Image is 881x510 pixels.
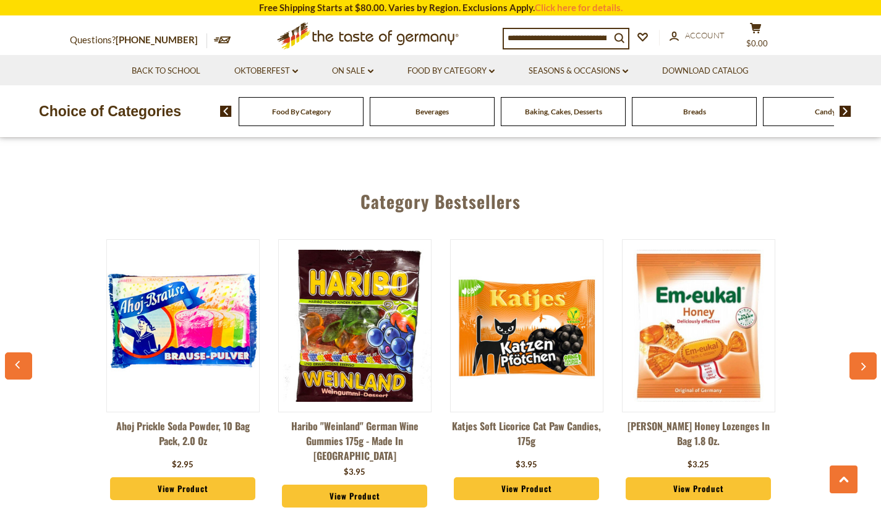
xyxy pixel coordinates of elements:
a: Account [670,29,725,43]
a: Download Catalog [662,64,749,78]
span: Account [685,30,725,40]
a: [PERSON_NAME] Honey Lozenges in Bag 1.8 oz. [622,419,775,456]
a: Candy [815,107,836,116]
a: [PHONE_NUMBER] [116,34,198,45]
div: $3.25 [687,459,709,471]
div: $2.95 [172,459,194,471]
a: View Product [626,477,772,501]
a: View Product [110,477,256,501]
div: Category Bestsellers [11,173,870,224]
a: Baking, Cakes, Desserts [525,107,602,116]
div: $3.95 [344,466,365,478]
span: $0.00 [746,38,768,48]
img: next arrow [840,106,851,117]
img: Dr. Soldan Honey Lozenges in Bag 1.8 oz. [623,250,775,402]
img: Katjes Soft Licorice Cat Paw Candies, 175g [451,250,603,402]
div: $3.95 [516,459,537,471]
img: Ahoj Prickle Soda Powder, 10 bag pack, 2.0 oz [107,250,259,402]
a: Seasons & Occasions [529,64,628,78]
img: previous arrow [220,106,232,117]
a: Katjes Soft Licorice Cat Paw Candies, 175g [450,419,603,456]
a: Back to School [132,64,200,78]
a: View Product [454,477,600,501]
a: Haribo "Weinland" German Wine Gummies 175g - Made in [GEOGRAPHIC_DATA] [278,419,432,463]
a: Ahoj Prickle Soda Powder, 10 bag pack, 2.0 oz [106,419,260,456]
a: On Sale [332,64,373,78]
a: Food By Category [407,64,495,78]
a: Beverages [415,107,449,116]
a: Oktoberfest [234,64,298,78]
a: Food By Category [272,107,331,116]
a: View Product [282,485,428,508]
p: Questions? [70,32,207,48]
a: Breads [683,107,706,116]
a: Click here for details. [535,2,623,13]
button: $0.00 [738,22,775,53]
img: Haribo [279,250,431,402]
